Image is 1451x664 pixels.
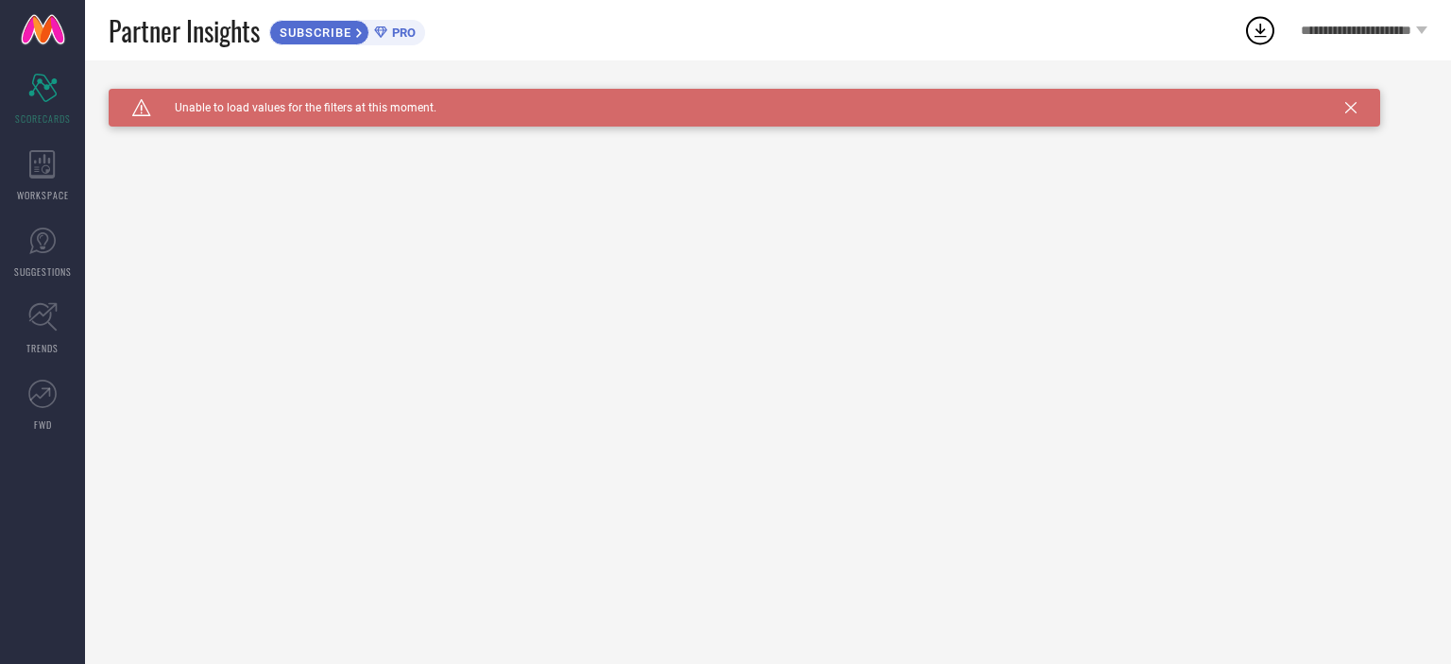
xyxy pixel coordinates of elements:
[109,89,1427,104] div: Unable to load filters at this moment. Please try later.
[17,188,69,202] span: WORKSPACE
[109,11,260,50] span: Partner Insights
[269,15,425,45] a: SUBSCRIBEPRO
[151,101,436,114] span: Unable to load values for the filters at this moment.
[26,341,59,355] span: TRENDS
[270,26,356,40] span: SUBSCRIBE
[387,26,416,40] span: PRO
[1243,13,1277,47] div: Open download list
[15,111,71,126] span: SCORECARDS
[14,264,72,279] span: SUGGESTIONS
[34,417,52,432] span: FWD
